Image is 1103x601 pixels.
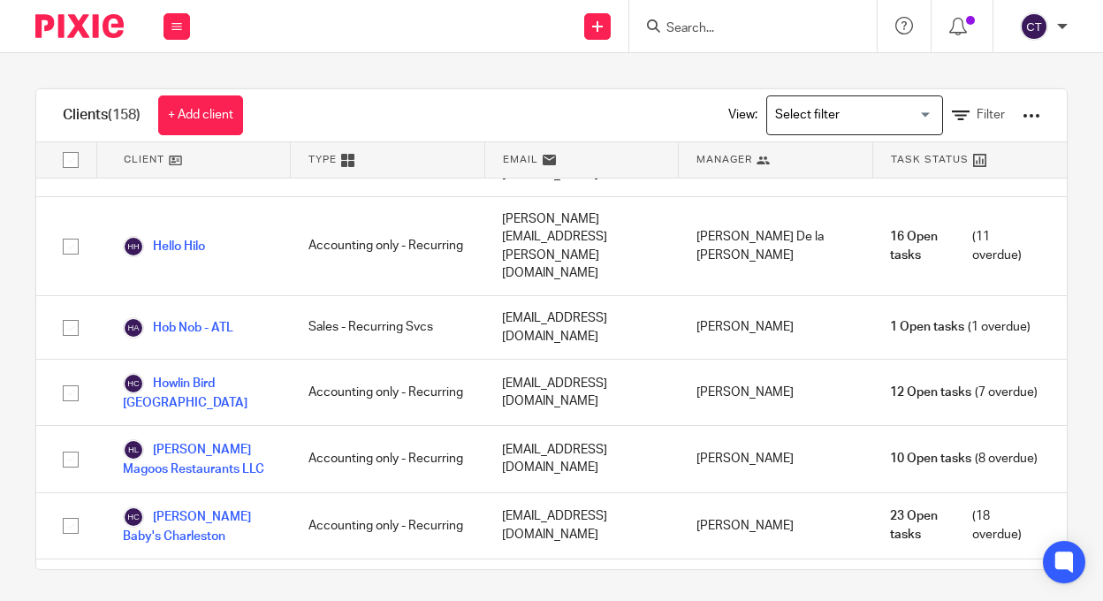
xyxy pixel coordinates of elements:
span: Task Status [891,152,969,167]
div: [PERSON_NAME][EMAIL_ADDRESS][PERSON_NAME][DOMAIN_NAME] [484,197,679,295]
span: 23 Open tasks [890,507,969,544]
span: Type [308,152,337,167]
span: 12 Open tasks [890,384,971,401]
img: svg%3E [1020,12,1048,41]
img: Pixie [35,14,124,38]
span: Email [503,152,538,167]
a: [PERSON_NAME] Magoos Restaurants LLC [123,439,273,478]
div: [PERSON_NAME] De la [PERSON_NAME] [679,197,873,295]
img: svg%3E [123,236,144,257]
div: Accounting only - Recurring [291,493,485,559]
span: (8 overdue) [890,450,1037,468]
div: Accounting only - Recurring [291,197,485,295]
span: (1 overdue) [890,318,1030,336]
span: Client [124,152,164,167]
div: Sales - Recurring Svcs [291,296,485,359]
img: svg%3E [123,506,144,528]
img: svg%3E [123,439,144,460]
div: Accounting only - Recurring [291,360,485,425]
input: Search [665,21,824,37]
a: Hello Hilo [123,236,205,257]
img: svg%3E [123,317,144,339]
span: (158) [108,108,141,122]
a: [PERSON_NAME] Baby's Charleston [123,506,273,545]
div: Search for option [766,95,943,135]
span: 10 Open tasks [890,450,971,468]
span: Filter [977,109,1005,121]
div: [PERSON_NAME] [679,296,873,359]
input: Select all [54,143,87,177]
span: (7 overdue) [890,384,1037,401]
div: [EMAIL_ADDRESS][DOMAIN_NAME] [484,360,679,425]
span: (18 overdue) [890,507,1040,544]
div: Accounting only - Recurring [291,426,485,491]
div: [EMAIL_ADDRESS][DOMAIN_NAME] [484,296,679,359]
span: Manager [696,152,752,167]
div: [EMAIL_ADDRESS][DOMAIN_NAME] [484,493,679,559]
div: [EMAIL_ADDRESS][DOMAIN_NAME] [484,426,679,491]
div: [PERSON_NAME] [679,493,873,559]
span: 1 Open tasks [890,318,964,336]
div: View: [702,89,1040,141]
a: + Add client [158,95,243,135]
a: Hob Nob - ATL [123,317,233,339]
input: Search for option [769,100,932,131]
h1: Clients [63,106,141,125]
span: (11 overdue) [890,228,1040,264]
a: Howlin Bird [GEOGRAPHIC_DATA] [123,373,273,412]
div: [PERSON_NAME] [679,426,873,491]
img: svg%3E [123,373,144,394]
span: 16 Open tasks [890,228,969,264]
div: [PERSON_NAME] [679,360,873,425]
